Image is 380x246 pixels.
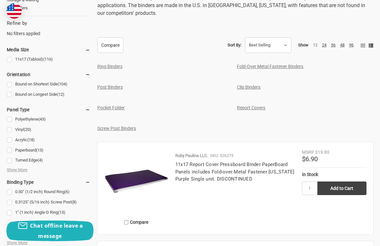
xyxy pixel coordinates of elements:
input: Compare [124,220,128,224]
span: $19.80 [315,150,329,155]
button: Chat offline leave a message [6,221,93,241]
a: 0.50" (1/2 inch) Round Ring [7,188,90,196]
a: Turned Edge [7,156,90,165]
span: Chat offline leave a message [30,222,83,240]
a: Clip Binders [237,84,260,90]
label: Compare [104,217,169,228]
a: 12 [313,43,317,47]
a: Free Offers [7,4,90,12]
img: duty and tax information for United States [6,3,22,19]
div: No filters applied [7,20,90,37]
a: Bound on Longest Side [7,90,90,99]
a: 11x17 Report Cover Pressboard Binder PaperBoard Panels includes Fold-over Metal Fastener [US_STAT... [175,162,295,182]
span: (13) [36,148,44,153]
a: 36 [331,43,336,47]
span: Show More [7,240,27,246]
a: Ring Binders [97,64,122,69]
a: 1" (1 inch) Angle-D Ring [7,208,90,217]
a: Pocket Folder [97,105,125,110]
a: Vinyl [7,125,90,134]
div: MSRP [302,149,314,156]
span: (6) [64,189,70,194]
iframe: Google Customer Reviews [327,229,380,246]
span: (12) [57,92,64,97]
input: Add to Cart [317,182,366,195]
div: In Stock [302,171,366,178]
a: Acrylic [7,136,90,144]
a: Polyethylene [7,115,90,124]
h5: Orientation [7,71,90,78]
span: (18) [27,137,35,142]
a: 0.3125" (5/16 inch) Screw Post [7,198,90,207]
p: SKU: 526273 [210,153,233,159]
span: (13) [58,210,65,215]
span: $6.90 [302,155,318,163]
img: 11x17 Report Cover Pressboard Binder PaperBoard Panels includes Fold-over Metal Fastener Louisian... [104,149,169,213]
span: (20) [24,127,31,132]
a: Bound on Shortest Side [7,80,90,89]
h5: Binding Type [7,178,90,186]
a: Report Covers [237,105,265,110]
span: (116) [43,57,53,62]
a: Screw Post Binders [97,126,136,131]
h5: Panel Type [7,106,90,113]
span: (8) [72,200,77,204]
a: Compare [97,37,123,53]
span: (4) [38,158,43,162]
span: Show [298,43,308,47]
span: (104) [58,82,67,86]
a: 96 [349,43,354,47]
a: 24 [322,43,326,47]
h5: Refine by [7,20,90,27]
a: 48 [340,43,345,47]
h5: Media Size [7,46,90,54]
a: 1" (1 inch) Round Ring [7,219,90,227]
a: Fold-Over Metal Fastener Binders [237,64,303,69]
p: Ruby Paulina LLC. [175,153,208,159]
a: Post Binders [97,84,123,90]
span: Show More [7,167,27,173]
span: (43) [38,117,46,122]
a: Paperboard [7,146,90,155]
label: Sort By: [228,40,241,50]
a: 11x17 (Tabloid) [7,55,90,64]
